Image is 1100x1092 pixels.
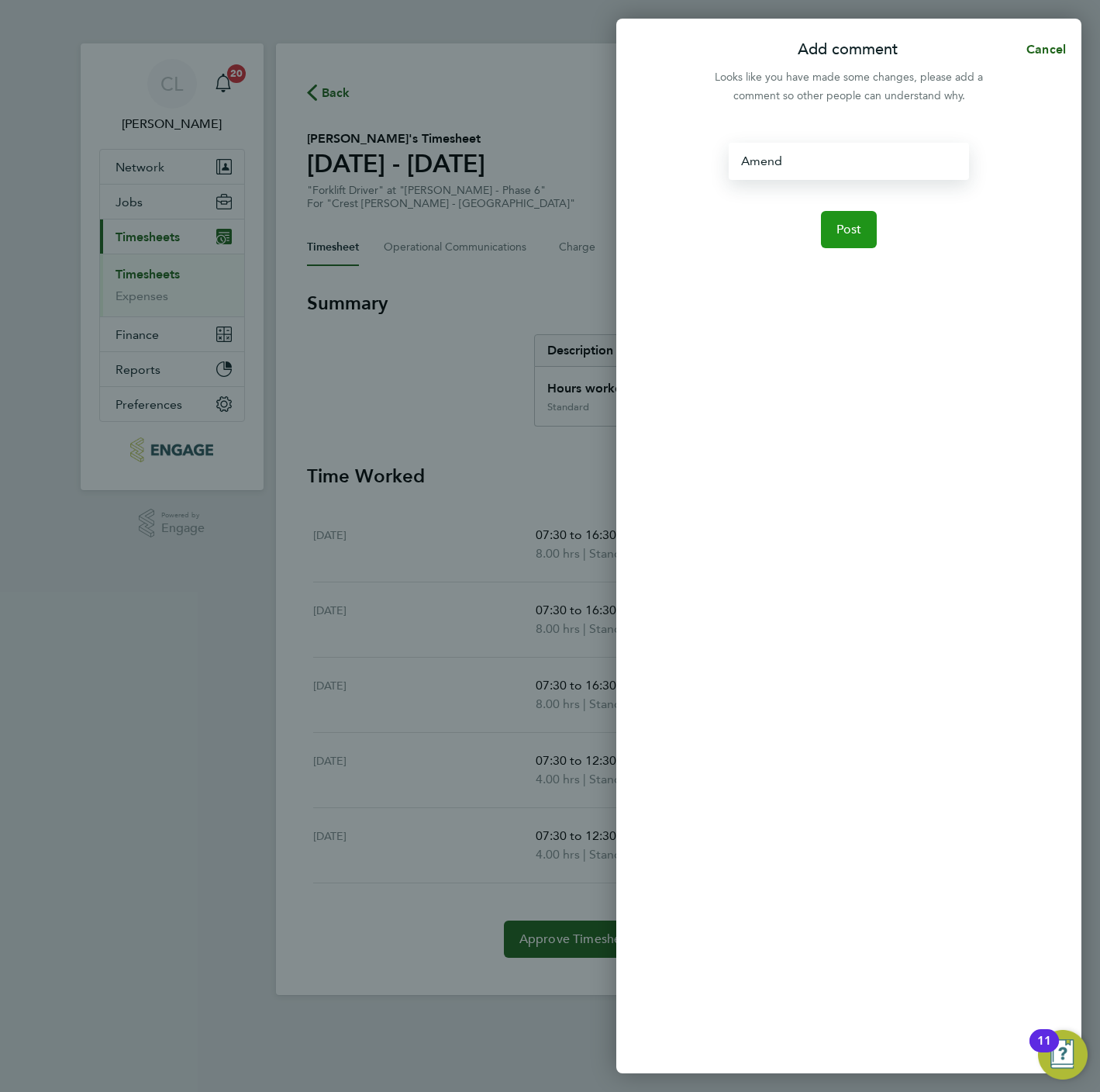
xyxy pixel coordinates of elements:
span: Post [836,222,862,237]
div: Looks like you have made some changes, please add a comment so other people can understand why. [706,68,991,105]
button: Cancel [1002,34,1081,65]
button: Open Resource Center, 11 new notifications [1038,1030,1088,1080]
button: Post [821,211,878,248]
div: 11 [1037,1041,1051,1061]
span: Cancel [1022,42,1066,57]
div: Amend [729,143,968,180]
p: Add comment [798,39,898,60]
